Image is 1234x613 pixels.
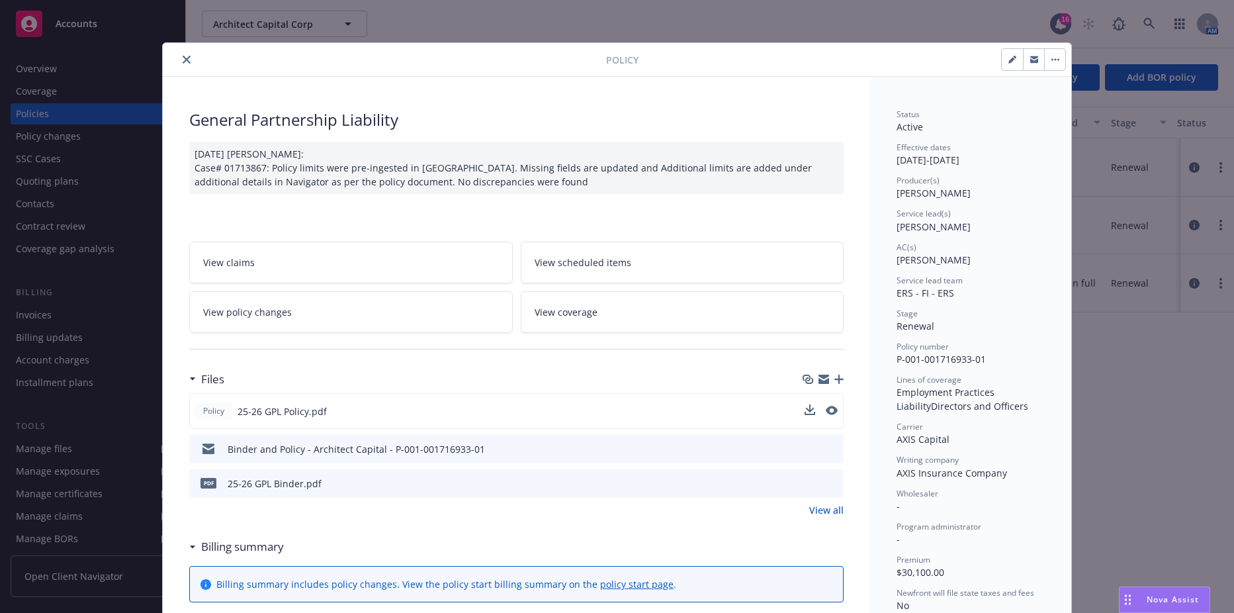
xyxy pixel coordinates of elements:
span: Nova Assist [1147,594,1199,605]
button: download file [805,404,815,415]
span: Effective dates [897,142,951,153]
a: View scheduled items [521,242,844,283]
button: download file [805,477,816,491]
span: Status [897,109,920,120]
span: Directors and Officers [931,400,1028,412]
a: View coverage [521,291,844,333]
span: Program administrator [897,521,981,532]
span: P-001-001716933-01 [897,353,986,365]
span: Policy [200,405,227,417]
div: General Partnership Liability [189,109,844,131]
a: policy start page [600,578,674,590]
div: Drag to move [1120,587,1136,612]
span: Policy number [897,341,949,352]
span: 25-26 GPL Policy.pdf [238,404,327,418]
span: Active [897,120,923,133]
span: AXIS Capital [897,433,949,446]
button: close [179,52,195,68]
span: Wholesaler [897,488,938,499]
span: Premium [897,554,930,565]
span: Renewal [897,320,934,332]
span: Producer(s) [897,175,940,186]
div: Binder and Policy - Architect Capital - P-001-001716933-01 [228,442,485,456]
span: View coverage [535,305,597,319]
h3: Billing summary [201,538,284,555]
a: View policy changes [189,291,513,333]
div: Files [189,371,224,388]
span: - [897,500,900,512]
span: Policy [606,53,639,67]
a: View claims [189,242,513,283]
span: View claims [203,256,255,269]
span: Service lead(s) [897,208,951,219]
span: No [897,599,909,612]
div: 25-26 GPL Binder.pdf [228,477,322,491]
span: AXIS Insurance Company [897,467,1007,479]
span: $30,100.00 [897,566,944,579]
button: preview file [826,406,838,415]
span: [PERSON_NAME] [897,187,971,199]
span: AC(s) [897,242,916,253]
span: Writing company [897,454,959,465]
button: Nova Assist [1119,587,1210,613]
button: preview file [826,442,838,456]
span: Service lead team [897,275,963,286]
span: pdf [200,478,216,488]
span: [PERSON_NAME] [897,220,971,233]
button: download file [805,404,815,418]
button: preview file [826,477,838,491]
span: [PERSON_NAME] [897,254,971,266]
button: preview file [826,404,838,418]
span: Newfront will file state taxes and fees [897,587,1034,598]
h3: Files [201,371,224,388]
span: View policy changes [203,305,292,319]
div: [DATE] [PERSON_NAME]: Case# 01713867: Policy limits were pre-ingested in [GEOGRAPHIC_DATA]. Missi... [189,142,844,194]
div: [DATE] - [DATE] [897,142,1045,167]
a: View all [809,503,844,517]
span: Employment Practices Liability [897,386,997,412]
button: download file [805,442,816,456]
span: - [897,533,900,545]
span: Lines of coverage [897,374,961,385]
span: Stage [897,308,918,319]
span: View scheduled items [535,256,631,269]
div: Billing summary [189,538,284,555]
span: Carrier [897,421,923,432]
span: ERS - FI - ERS [897,287,954,299]
div: Billing summary includes policy changes. View the policy start billing summary on the . [216,577,676,591]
